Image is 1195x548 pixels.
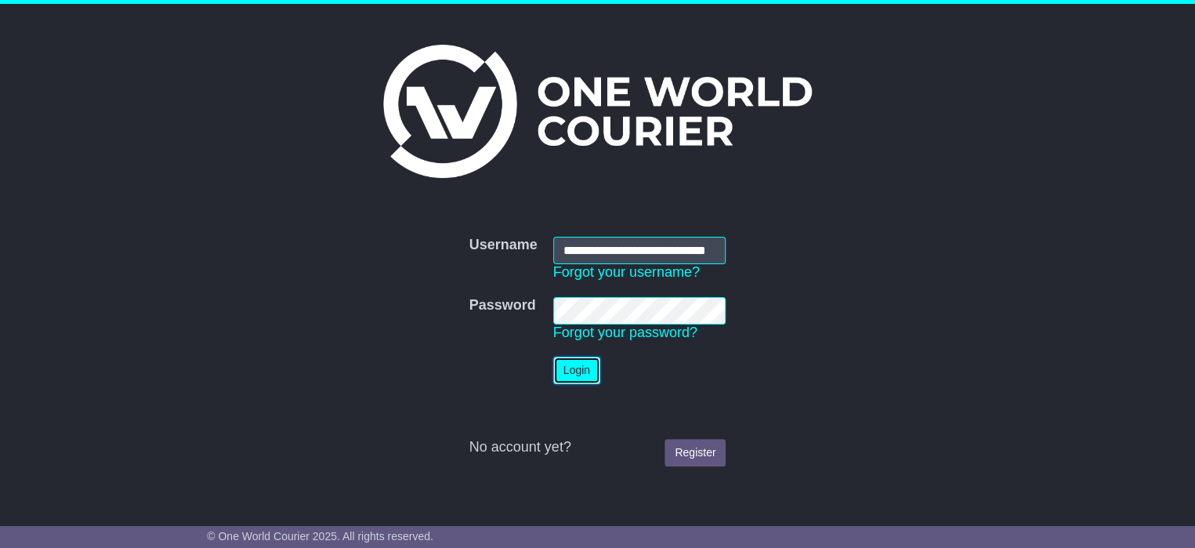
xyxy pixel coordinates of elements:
span: © One World Courier 2025. All rights reserved. [207,530,433,543]
a: Forgot your password? [553,325,697,340]
a: Register [664,439,726,466]
button: Login [553,357,600,384]
div: No account yet? [469,439,726,456]
a: Forgot your username? [553,264,700,280]
label: Password [469,297,536,314]
img: One World [383,45,811,178]
label: Username [469,237,538,254]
